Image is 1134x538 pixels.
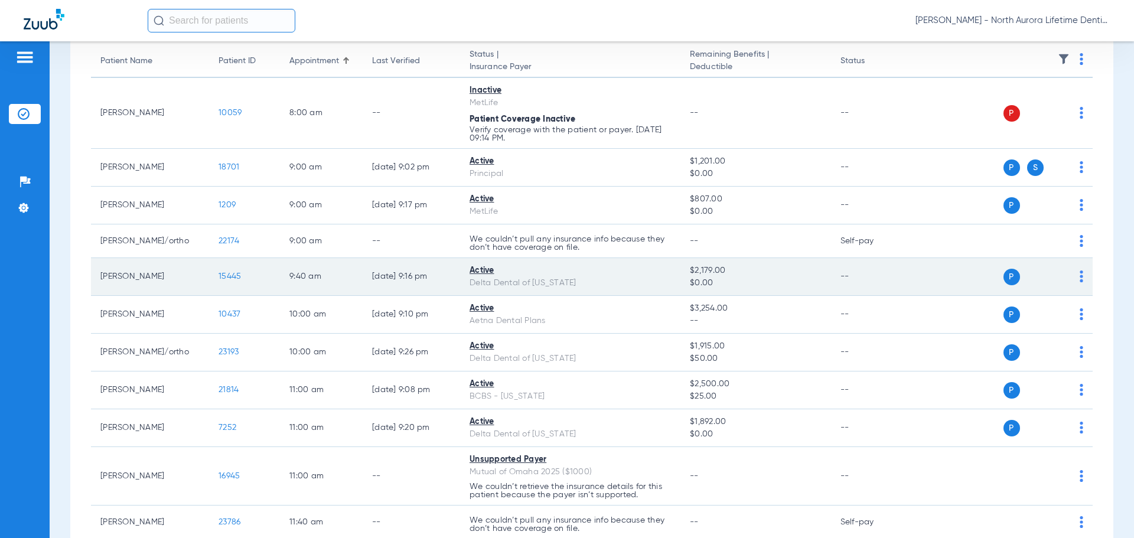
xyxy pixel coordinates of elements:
[831,78,911,149] td: --
[470,466,671,478] div: Mutual of Omaha 2025 ($1000)
[690,302,821,315] span: $3,254.00
[91,149,209,187] td: [PERSON_NAME]
[280,224,363,258] td: 9:00 AM
[690,265,821,277] span: $2,179.00
[690,472,699,480] span: --
[24,9,64,30] img: Zuub Logo
[831,258,911,296] td: --
[690,340,821,353] span: $1,915.00
[363,334,460,371] td: [DATE] 9:26 PM
[690,277,821,289] span: $0.00
[470,126,671,142] p: Verify coverage with the patient or payer. [DATE] 09:14 PM.
[470,168,671,180] div: Principal
[280,371,363,409] td: 11:00 AM
[470,206,671,218] div: MetLife
[1080,107,1083,119] img: group-dot-blue.svg
[363,371,460,409] td: [DATE] 9:08 PM
[219,310,240,318] span: 10437
[219,518,240,526] span: 23786
[470,155,671,168] div: Active
[1003,269,1020,285] span: P
[363,149,460,187] td: [DATE] 9:02 PM
[1058,53,1070,65] img: filter.svg
[363,447,460,506] td: --
[363,258,460,296] td: [DATE] 9:16 PM
[470,302,671,315] div: Active
[1080,516,1083,528] img: group-dot-blue.svg
[470,193,671,206] div: Active
[1080,470,1083,482] img: group-dot-blue.svg
[100,55,152,67] div: Patient Name
[470,315,671,327] div: Aetna Dental Plans
[690,155,821,168] span: $1,201.00
[289,55,339,67] div: Appointment
[280,149,363,187] td: 9:00 AM
[1080,53,1083,65] img: group-dot-blue.svg
[470,61,671,73] span: Insurance Payer
[690,61,821,73] span: Deductible
[363,224,460,258] td: --
[470,277,671,289] div: Delta Dental of [US_STATE]
[470,340,671,353] div: Active
[1080,270,1083,282] img: group-dot-blue.svg
[470,115,575,123] span: Patient Coverage Inactive
[363,78,460,149] td: --
[219,423,236,432] span: 7252
[280,258,363,296] td: 9:40 AM
[91,371,209,409] td: [PERSON_NAME]
[1080,161,1083,173] img: group-dot-blue.svg
[690,390,821,403] span: $25.00
[470,265,671,277] div: Active
[690,193,821,206] span: $807.00
[1080,308,1083,320] img: group-dot-blue.svg
[219,386,239,394] span: 21814
[148,9,295,32] input: Search for patients
[91,447,209,506] td: [PERSON_NAME]
[280,296,363,334] td: 10:00 AM
[280,409,363,447] td: 11:00 AM
[91,258,209,296] td: [PERSON_NAME]
[690,378,821,390] span: $2,500.00
[690,428,821,441] span: $0.00
[1080,384,1083,396] img: group-dot-blue.svg
[470,378,671,390] div: Active
[690,416,821,428] span: $1,892.00
[831,296,911,334] td: --
[915,15,1110,27] span: [PERSON_NAME] - North Aurora Lifetime Dentistry
[1080,422,1083,433] img: group-dot-blue.svg
[372,55,451,67] div: Last Verified
[470,353,671,365] div: Delta Dental of [US_STATE]
[15,50,34,64] img: hamburger-icon
[470,97,671,109] div: MetLife
[460,45,680,78] th: Status |
[219,109,242,117] span: 10059
[1003,197,1020,214] span: P
[219,272,241,281] span: 15445
[690,353,821,365] span: $50.00
[372,55,420,67] div: Last Verified
[91,187,209,224] td: [PERSON_NAME]
[470,416,671,428] div: Active
[289,55,353,67] div: Appointment
[219,472,240,480] span: 16945
[1003,159,1020,176] span: P
[470,390,671,403] div: BCBS - [US_STATE]
[831,149,911,187] td: --
[470,84,671,97] div: Inactive
[363,296,460,334] td: [DATE] 9:10 PM
[1003,307,1020,323] span: P
[219,201,236,209] span: 1209
[690,109,699,117] span: --
[1080,199,1083,211] img: group-dot-blue.svg
[831,447,911,506] td: --
[470,454,671,466] div: Unsupported Payer
[1003,420,1020,436] span: P
[1027,159,1044,176] span: S
[1003,382,1020,399] span: P
[91,224,209,258] td: [PERSON_NAME]/ortho
[1003,105,1020,122] span: P
[470,428,671,441] div: Delta Dental of [US_STATE]
[690,315,821,327] span: --
[470,235,671,252] p: We couldn’t pull any insurance info because they don’t have coverage on file.
[219,237,239,245] span: 22174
